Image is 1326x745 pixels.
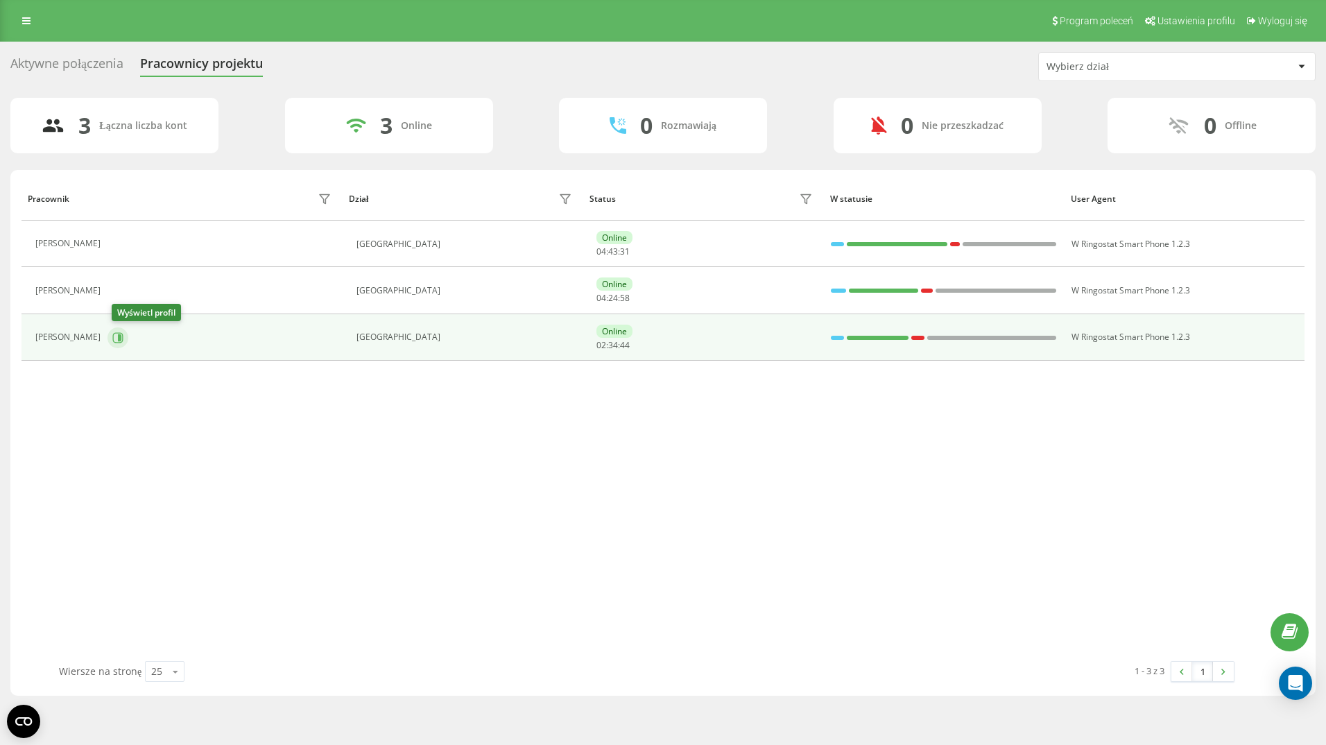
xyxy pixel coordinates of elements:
[35,286,104,296] div: [PERSON_NAME]
[99,120,187,132] div: Łączna liczba kont
[356,286,576,296] div: [GEOGRAPHIC_DATA]
[596,293,630,303] div: : :
[1157,15,1235,26] span: Ustawienia profilu
[140,56,263,78] div: Pracownicy projektu
[1071,284,1190,296] span: W Ringostat Smart Phone 1.2.3
[620,339,630,351] span: 44
[1071,238,1190,250] span: W Ringostat Smart Phone 1.2.3
[620,292,630,304] span: 58
[380,112,393,139] div: 3
[608,339,618,351] span: 34
[1060,15,1133,26] span: Program poleceń
[596,339,606,351] span: 02
[356,332,576,342] div: [GEOGRAPHIC_DATA]
[596,247,630,257] div: : :
[596,277,632,291] div: Online
[112,304,181,321] div: Wyświetl profil
[356,239,576,249] div: [GEOGRAPHIC_DATA]
[349,194,368,204] div: Dział
[7,705,40,738] button: Open CMP widget
[401,120,432,132] div: Online
[1192,662,1213,681] a: 1
[596,231,632,244] div: Online
[35,332,104,342] div: [PERSON_NAME]
[608,246,618,257] span: 43
[1204,112,1216,139] div: 0
[1258,15,1307,26] span: Wyloguj się
[78,112,91,139] div: 3
[1071,194,1298,204] div: User Agent
[901,112,913,139] div: 0
[59,665,141,678] span: Wiersze na stronę
[608,292,618,304] span: 24
[10,56,123,78] div: Aktywne połączenia
[620,246,630,257] span: 31
[922,120,1004,132] div: Nie przeszkadzać
[589,194,616,204] div: Status
[1071,331,1190,343] span: W Ringostat Smart Phone 1.2.3
[596,292,606,304] span: 04
[1135,664,1164,678] div: 1 - 3 z 3
[151,665,162,678] div: 25
[1279,667,1312,700] div: Open Intercom Messenger
[1225,120,1257,132] div: Offline
[28,194,69,204] div: Pracownik
[35,239,104,248] div: [PERSON_NAME]
[596,325,632,338] div: Online
[830,194,1058,204] div: W statusie
[640,112,653,139] div: 0
[596,246,606,257] span: 04
[661,120,716,132] div: Rozmawiają
[596,341,630,350] div: : :
[1047,61,1212,73] div: Wybierz dział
